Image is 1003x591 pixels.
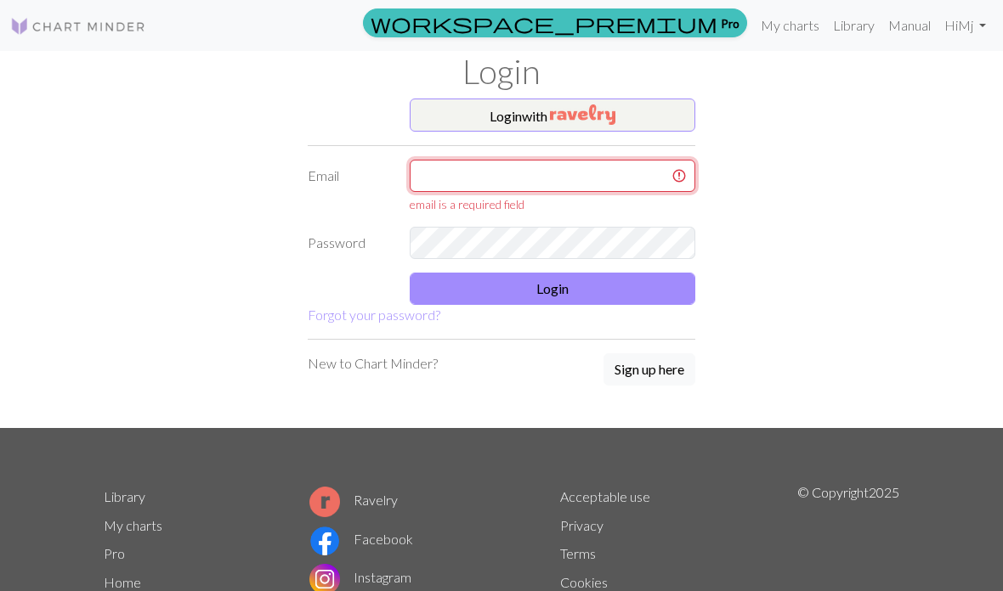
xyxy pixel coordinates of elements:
[560,488,650,504] a: Acceptable use
[881,8,938,42] a: Manual
[309,526,340,556] img: Facebook logo
[104,517,162,533] a: My charts
[754,8,826,42] a: My charts
[363,8,747,37] a: Pro
[104,545,125,561] a: Pro
[550,104,615,125] img: Ravelry
[309,569,411,585] a: Instagram
[938,8,993,42] a: HiMj
[309,492,398,508] a: Ravelry
[560,545,596,561] a: Terms
[309,487,340,517] img: Ravelry logo
[410,273,695,305] button: Login
[410,195,695,213] div: email is a required field
[603,353,695,387] a: Sign up here
[104,488,145,504] a: Library
[308,307,440,323] a: Forgot your password?
[104,574,141,590] a: Home
[603,353,695,386] button: Sign up here
[297,160,399,213] label: Email
[560,574,608,590] a: Cookies
[371,11,717,35] span: workspace_premium
[826,8,881,42] a: Library
[297,227,399,259] label: Password
[10,16,146,37] img: Logo
[309,531,413,547] a: Facebook
[410,98,695,132] button: Loginwith
[560,517,603,533] a: Privacy
[93,51,909,92] h1: Login
[308,353,438,374] p: New to Chart Minder?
